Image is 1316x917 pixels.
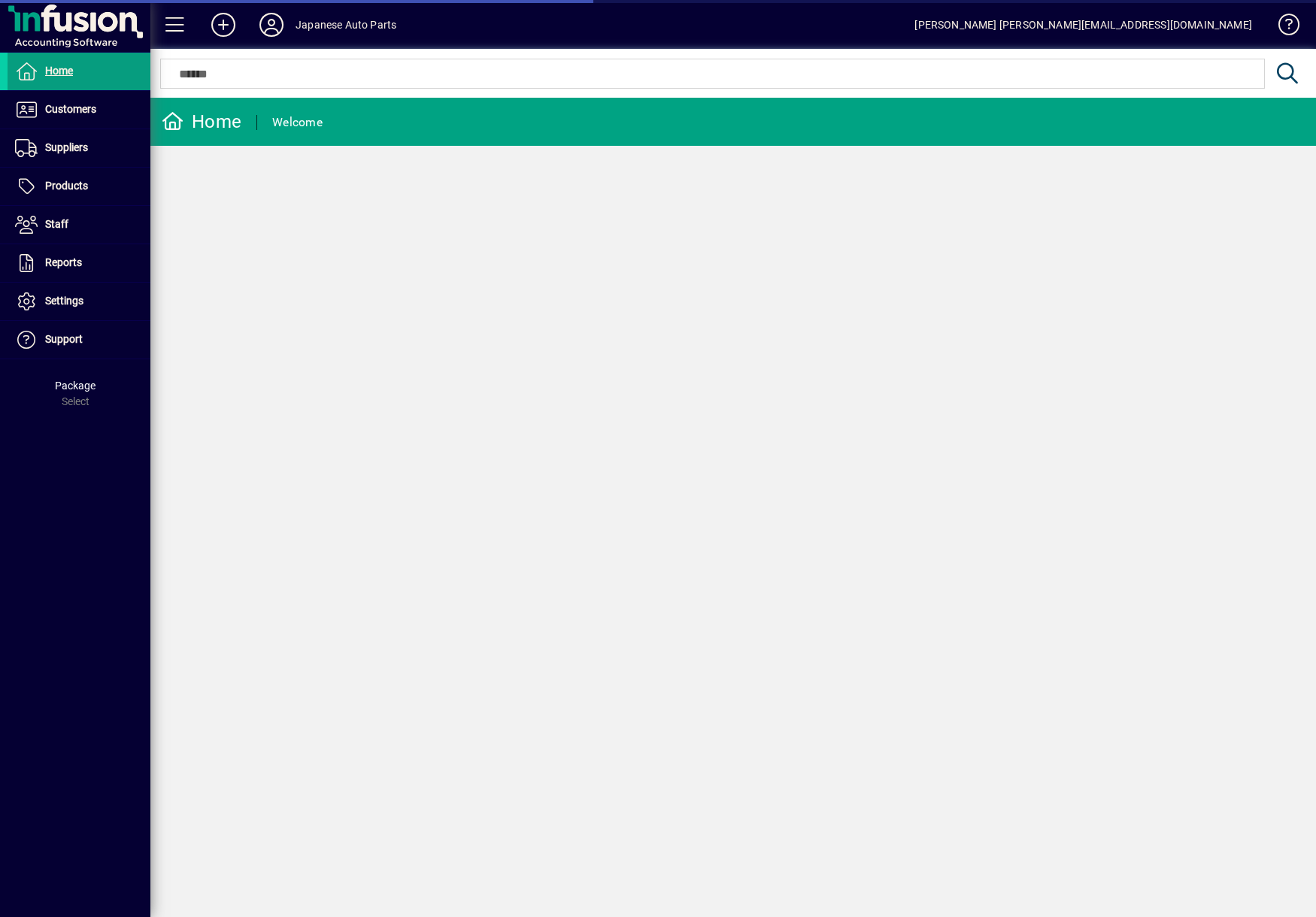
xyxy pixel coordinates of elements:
[45,180,88,192] span: Products
[247,11,296,38] button: Profile
[914,13,1252,37] div: [PERSON_NAME] [PERSON_NAME][EMAIL_ADDRESS][DOMAIN_NAME]
[45,103,96,115] span: Customers
[8,321,150,359] a: Support
[45,333,83,345] span: Support
[45,218,68,230] span: Staff
[45,65,73,77] span: Home
[1267,3,1297,52] a: Knowledge Base
[8,129,150,167] a: Suppliers
[45,141,88,153] span: Suppliers
[8,244,150,282] a: Reports
[199,11,247,38] button: Add
[272,110,323,135] div: Welcome
[55,380,96,392] span: Package
[8,283,150,320] a: Settings
[8,168,150,205] a: Products
[8,206,150,244] a: Staff
[45,295,83,307] span: Settings
[296,13,396,37] div: Japanese Auto Parts
[45,256,82,268] span: Reports
[8,91,150,129] a: Customers
[162,110,241,134] div: Home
